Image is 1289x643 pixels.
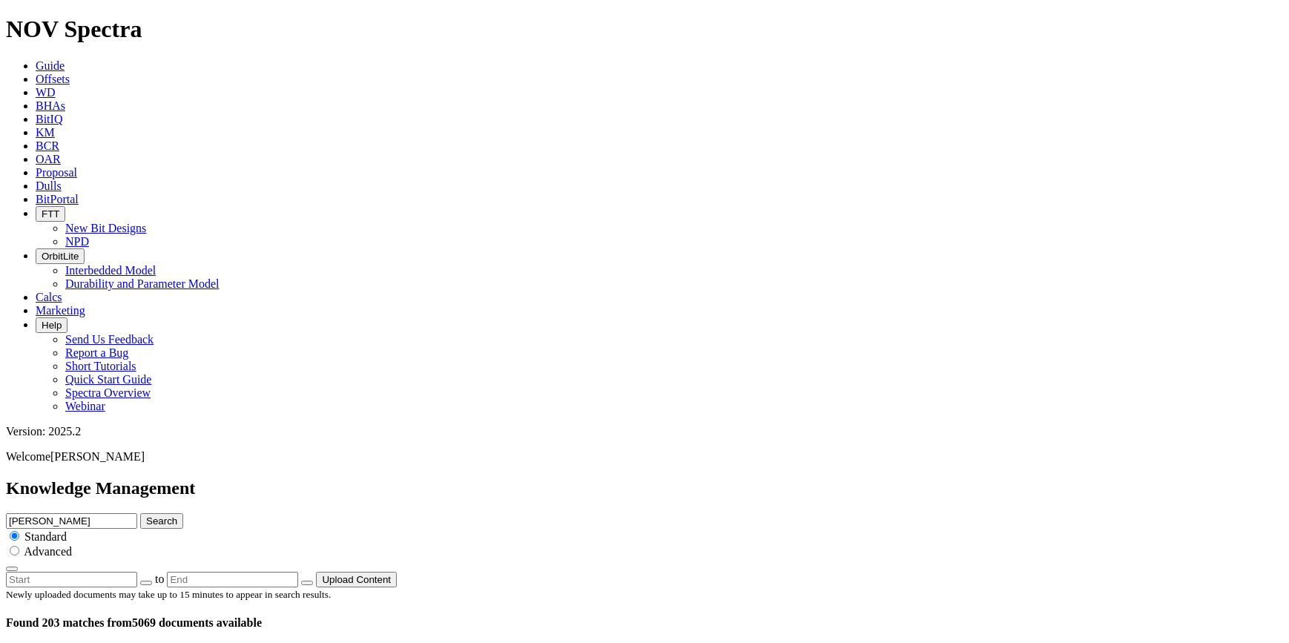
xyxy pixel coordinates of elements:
span: Help [42,320,62,331]
a: Proposal [36,166,77,179]
h4: 5069 documents available [6,616,1283,630]
button: FTT [36,206,65,222]
span: Found 203 matches from [6,616,132,629]
a: OAR [36,153,61,165]
a: Guide [36,59,65,72]
a: Quick Start Guide [65,373,151,386]
a: BitPortal [36,193,79,205]
span: FTT [42,208,59,220]
span: Advanced [24,545,72,558]
input: Start [6,572,137,587]
a: NPD [65,235,89,248]
a: BitIQ [36,113,62,125]
button: Help [36,317,67,333]
a: Offsets [36,73,70,85]
a: KM [36,126,55,139]
a: Short Tutorials [65,360,136,372]
h2: Knowledge Management [6,478,1283,498]
input: End [167,572,298,587]
button: Search [140,513,183,529]
a: Durability and Parameter Model [65,277,220,290]
a: Interbedded Model [65,264,156,277]
a: New Bit Designs [65,222,146,234]
small: Newly uploaded documents may take up to 15 minutes to appear in search results. [6,589,331,600]
div: Version: 2025.2 [6,425,1283,438]
a: Calcs [36,291,62,303]
a: Marketing [36,304,85,317]
button: OrbitLite [36,248,85,264]
span: OrbitLite [42,251,79,262]
a: BHAs [36,99,65,112]
a: Send Us Feedback [65,333,154,346]
button: Upload Content [316,572,397,587]
a: Webinar [65,400,105,412]
span: [PERSON_NAME] [50,450,145,463]
a: BCR [36,139,59,152]
span: Standard [24,530,67,543]
input: e.g. Smoothsteer Record [6,513,137,529]
a: Dulls [36,179,62,192]
h1: NOV Spectra [6,16,1283,43]
span: to [155,573,164,585]
p: Welcome [6,450,1283,464]
a: WD [36,86,56,99]
a: Report a Bug [65,346,128,359]
a: Spectra Overview [65,386,151,399]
